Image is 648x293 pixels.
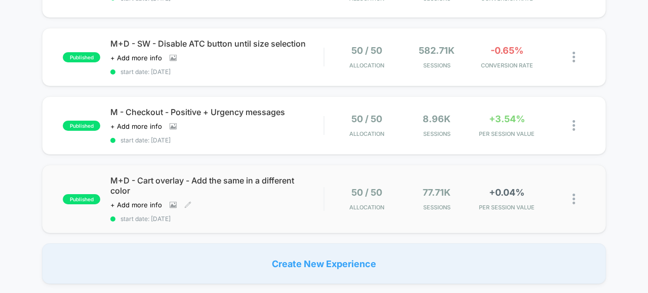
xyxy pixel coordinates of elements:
span: Allocation [349,204,384,211]
span: published [63,52,100,62]
span: -0.65% [491,45,523,56]
span: Allocation [349,130,384,137]
span: 582.71k [419,45,455,56]
span: CONVERSION RATE [474,62,539,69]
img: close [573,194,575,204]
span: 50 / 50 [351,45,382,56]
span: start date: [DATE] [110,215,323,223]
img: close [573,52,575,62]
span: + Add more info [110,201,162,209]
span: + Add more info [110,54,162,62]
span: 50 / 50 [351,187,382,198]
span: M - Checkout - Positive + Urgency messages [110,107,323,117]
span: start date: [DATE] [110,68,323,76]
span: PER SESSION VALUE [474,204,539,211]
span: 8.96k [423,114,451,124]
span: +0.04% [489,187,524,198]
span: +3.54% [489,114,525,124]
span: + Add more info [110,122,162,130]
span: M+D - SW - Disable ATC button until size selection [110,39,323,49]
span: Sessions [404,130,469,137]
span: Sessions [404,204,469,211]
span: published [63,194,100,204]
div: Create New Experience [42,243,606,284]
span: 50 / 50 [351,114,382,124]
span: Allocation [349,62,384,69]
span: 77.71k [423,187,451,198]
img: close [573,120,575,131]
span: M+D - Cart overlay - Add the same in a different color [110,175,323,196]
span: start date: [DATE] [110,136,323,144]
span: Sessions [404,62,469,69]
span: PER SESSION VALUE [474,130,539,137]
span: published [63,121,100,131]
